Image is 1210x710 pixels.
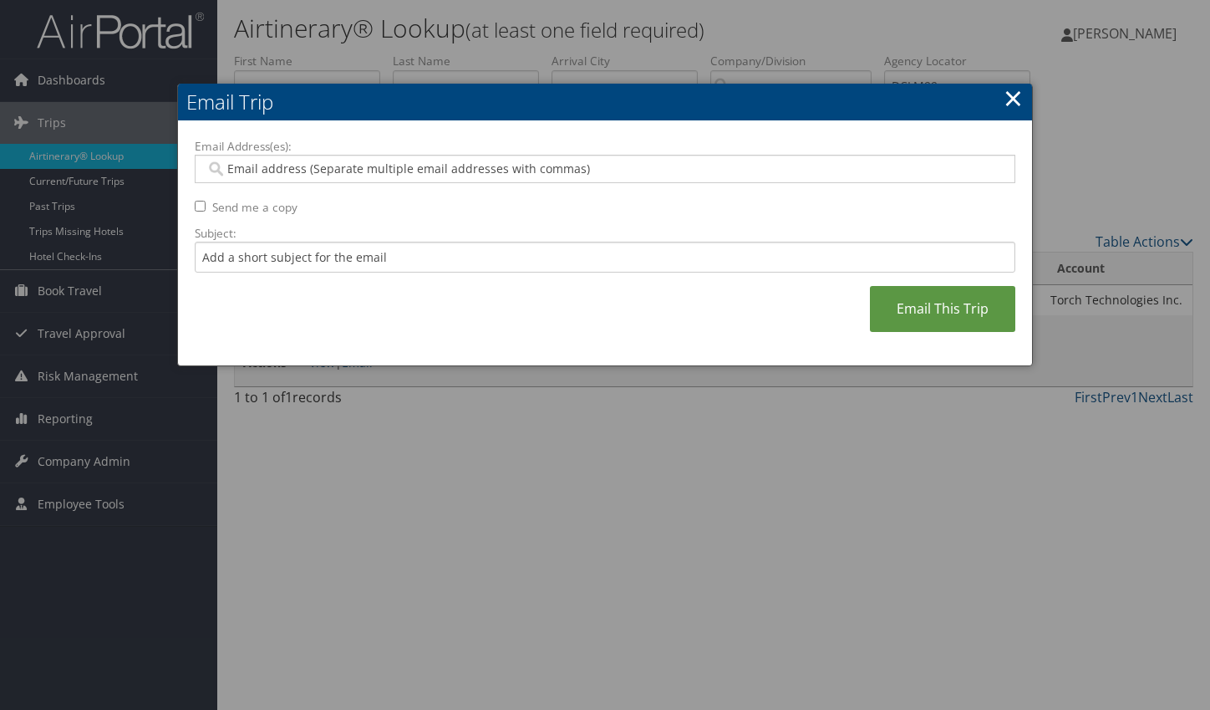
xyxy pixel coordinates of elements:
input: Email address (Separate multiple email addresses with commas) [206,161,1004,177]
input: Add a short subject for the email [195,242,1015,273]
h2: Email Trip [178,84,1032,120]
label: Email Address(es): [195,138,1015,155]
a: × [1004,81,1023,115]
label: Subject: [195,225,1015,242]
label: Send me a copy [212,199,297,216]
a: Email This Trip [870,286,1015,332]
